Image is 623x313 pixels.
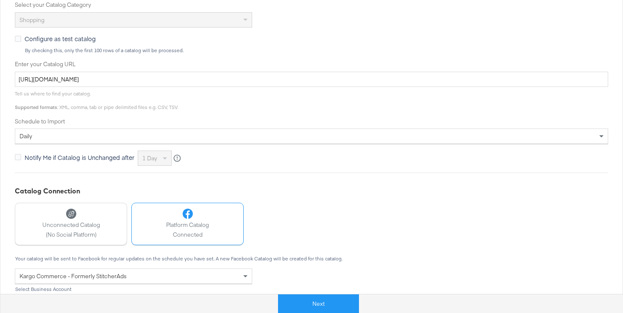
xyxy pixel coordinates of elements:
div: Catalog Connection [15,186,608,196]
span: daily [19,132,32,140]
div: Your catalog will be sent to Facebook for regular updates on the schedule you have set. A new Fac... [15,256,608,262]
div: By checking this, only the first 100 rows of a catalog will be processed. [25,48,608,53]
label: Select your Catalog Category [15,1,608,9]
span: Unconnected Catalog [42,221,100,229]
span: Platform Catalog [166,221,209,229]
span: Connected [166,231,209,239]
span: Notify Me if Catalog is Unchanged after [25,153,134,162]
input: Enter Catalog URL, e.g. http://www.example.com/products.xml [15,72,608,87]
span: Configure as test catalog [25,34,96,43]
button: Unconnected Catalog(No Social Platform) [15,203,127,245]
button: Platform CatalogConnected [131,203,244,245]
label: Enter your Catalog URL [15,60,608,68]
div: Select Business Account [15,286,252,292]
span: 1 day [142,154,157,162]
strong: Supported formats [15,104,57,110]
label: Schedule to Import [15,117,608,126]
span: Tell us where to find your catalog. : XML, comma, tab or pipe delimited files e.g. CSV, TSV. [15,90,178,110]
span: Shopping [19,16,44,24]
span: (No Social Platform) [42,231,100,239]
span: Kargo Commerce - Formerly StitcherAds [19,272,127,280]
